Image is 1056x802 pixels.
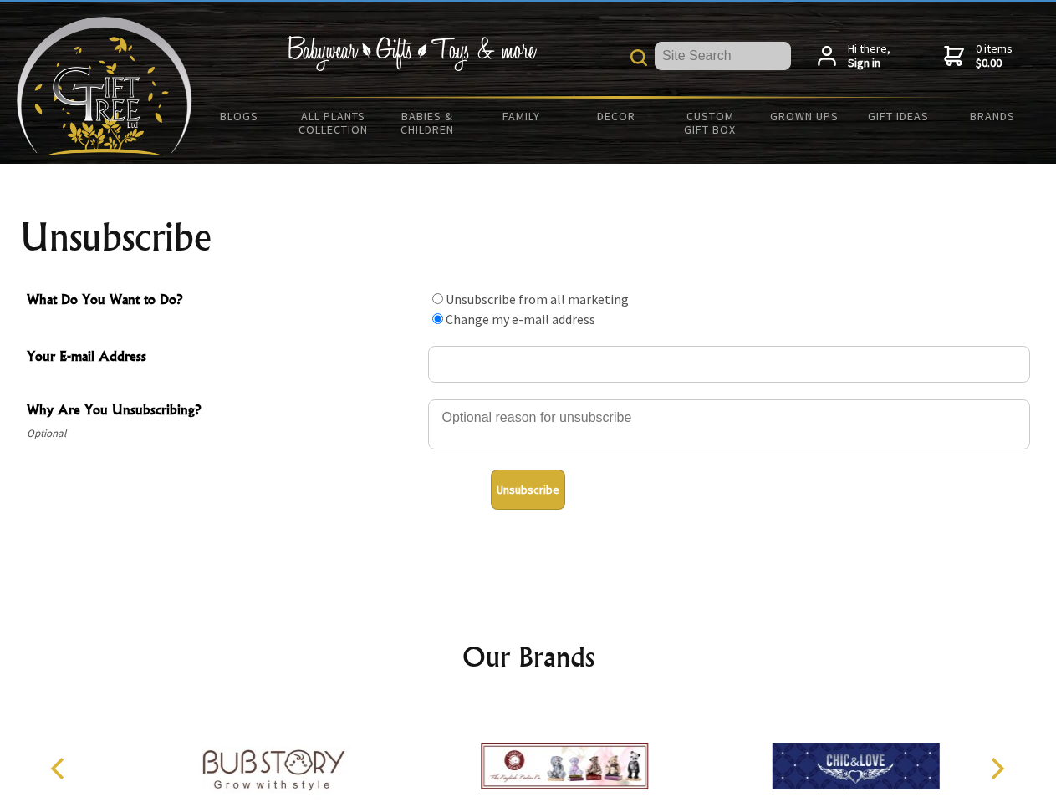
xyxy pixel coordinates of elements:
[848,42,890,71] span: Hi there,
[192,99,287,134] a: BLOGS
[27,346,420,370] span: Your E-mail Address
[27,424,420,444] span: Optional
[757,99,851,134] a: Grown Ups
[17,17,192,155] img: Babyware - Gifts - Toys and more...
[818,42,890,71] a: Hi there,Sign in
[491,470,565,510] button: Unsubscribe
[27,289,420,313] span: What Do You Want to Do?
[946,99,1040,134] a: Brands
[287,99,381,147] a: All Plants Collection
[663,99,758,147] a: Custom Gift Box
[655,42,791,70] input: Site Search
[475,99,569,134] a: Family
[380,99,475,147] a: Babies & Children
[851,99,946,134] a: Gift Ideas
[976,41,1013,71] span: 0 items
[944,42,1013,71] a: 0 items$0.00
[432,313,443,324] input: What Do You Want to Do?
[976,56,1013,71] strong: $0.00
[42,750,79,787] button: Previous
[33,637,1023,677] h2: Our Brands
[848,56,890,71] strong: Sign in
[432,293,443,304] input: What Do You Want to Do?
[286,36,537,71] img: Babywear - Gifts - Toys & more
[428,399,1030,449] textarea: Why Are You Unsubscribing?
[446,311,595,327] label: Change my e-mail address
[27,399,420,424] span: Why Are You Unsubscribing?
[428,346,1030,383] input: Your E-mail Address
[446,291,629,307] label: Unsubscribe from all marketing
[630,49,647,66] img: product search
[569,99,663,134] a: Decor
[20,217,1037,257] h1: Unsubscribe
[978,750,1015,787] button: Next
